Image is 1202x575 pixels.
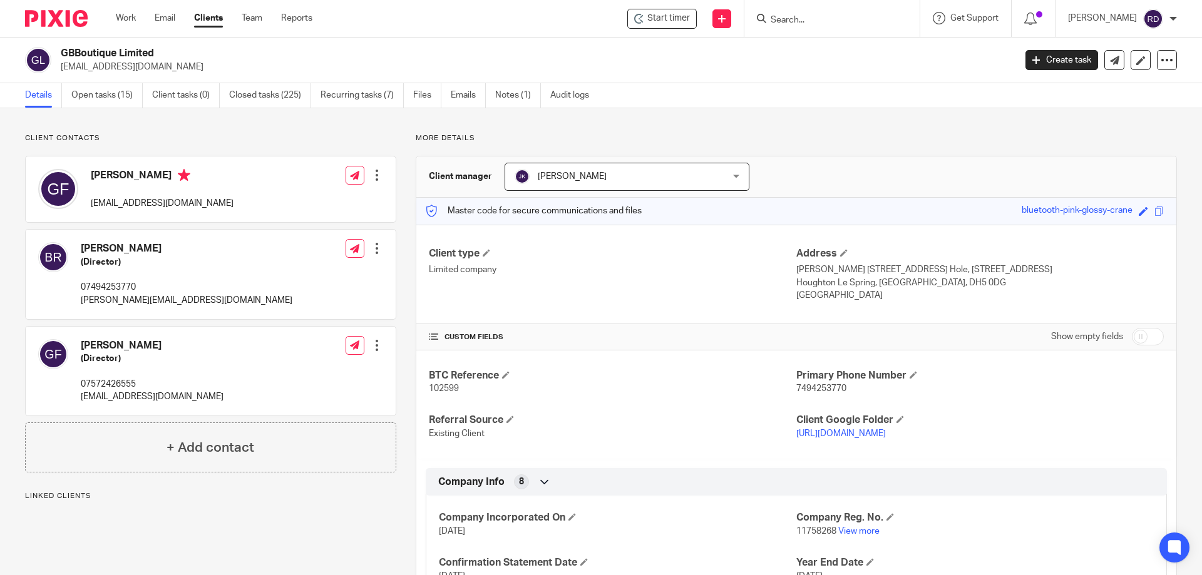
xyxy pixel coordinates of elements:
[429,247,796,260] h4: Client type
[550,83,598,108] a: Audit logs
[1068,12,1137,24] p: [PERSON_NAME]
[71,83,143,108] a: Open tasks (15)
[647,12,690,25] span: Start timer
[91,169,234,185] h4: [PERSON_NAME]
[950,14,999,23] span: Get Support
[38,242,68,272] img: svg%3E
[627,9,697,29] div: GBBoutique Limited
[25,83,62,108] a: Details
[81,242,292,255] h4: [PERSON_NAME]
[152,83,220,108] a: Client tasks (0)
[429,384,459,393] span: 102599
[429,414,796,427] h4: Referral Source
[426,205,642,217] p: Master code for secure communications and files
[451,83,486,108] a: Emails
[796,414,1164,427] h4: Client Google Folder
[281,12,312,24] a: Reports
[116,12,136,24] a: Work
[81,281,292,293] p: 07494253770
[1051,330,1123,343] label: Show empty fields
[429,332,796,342] h4: CUSTOM FIELDS
[439,556,796,569] h4: Confirmation Statement Date
[38,339,68,369] img: svg%3E
[519,476,524,488] span: 8
[429,263,796,276] p: Limited company
[796,556,1154,569] h4: Year End Date
[796,429,886,438] a: [URL][DOMAIN_NAME]
[439,511,796,524] h4: Company Incorporated On
[429,429,485,438] span: Existing Client
[25,47,51,73] img: svg%3E
[796,277,1164,289] p: Houghton Le Spring, [GEOGRAPHIC_DATA], DH5 0DG
[81,378,223,390] p: 07572426555
[25,133,396,143] p: Client contacts
[796,263,1164,276] p: [PERSON_NAME] [STREET_ADDRESS] Hole, [STREET_ADDRESS]
[25,491,396,501] p: Linked clients
[439,527,465,536] span: [DATE]
[321,83,404,108] a: Recurring tasks (7)
[61,47,818,60] h2: GBBoutique Limited
[429,170,492,183] h3: Client manager
[91,197,234,210] p: [EMAIL_ADDRESS][DOMAIN_NAME]
[838,527,880,536] a: View more
[495,83,541,108] a: Notes (1)
[796,384,846,393] span: 7494253770
[178,169,190,181] i: Primary
[167,438,254,457] h4: + Add contact
[413,83,441,108] a: Files
[194,12,223,24] a: Clients
[796,289,1164,302] p: [GEOGRAPHIC_DATA]
[796,369,1164,382] h4: Primary Phone Number
[1025,50,1098,70] a: Create task
[429,369,796,382] h4: BTC Reference
[81,339,223,352] h4: [PERSON_NAME]
[796,247,1164,260] h4: Address
[155,12,175,24] a: Email
[25,10,88,27] img: Pixie
[81,390,223,403] p: [EMAIL_ADDRESS][DOMAIN_NAME]
[796,511,1154,524] h4: Company Reg. No.
[81,256,292,268] h5: (Director)
[81,294,292,307] p: [PERSON_NAME][EMAIL_ADDRESS][DOMAIN_NAME]
[242,12,262,24] a: Team
[416,133,1177,143] p: More details
[538,172,607,181] span: [PERSON_NAME]
[1022,204,1133,218] div: bluetooth-pink-glossy-crane
[438,476,505,489] span: Company Info
[769,15,882,26] input: Search
[229,83,311,108] a: Closed tasks (225)
[1143,9,1163,29] img: svg%3E
[38,169,78,209] img: svg%3E
[81,352,223,365] h5: (Director)
[61,61,1007,73] p: [EMAIL_ADDRESS][DOMAIN_NAME]
[515,169,530,184] img: svg%3E
[796,527,836,536] span: 11758268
